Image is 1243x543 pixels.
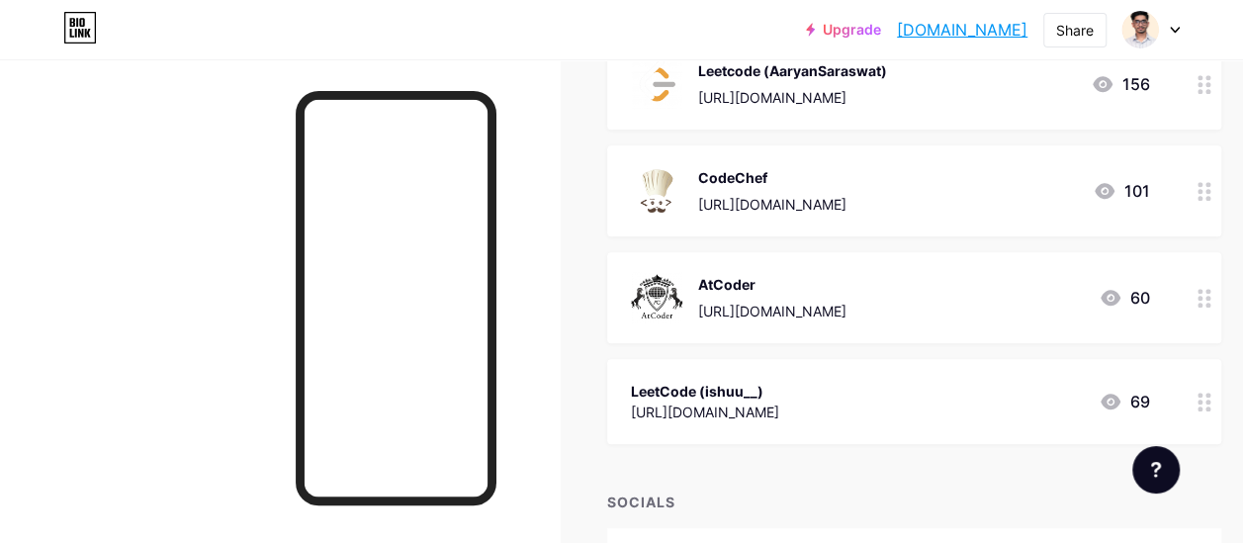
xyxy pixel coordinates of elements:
[631,272,682,323] img: AtCoder
[1099,390,1150,413] div: 69
[631,381,779,402] div: LeetCode (ishuu__)
[698,167,846,188] div: CodeChef
[631,402,779,422] div: [URL][DOMAIN_NAME]
[1091,72,1150,96] div: 156
[897,18,1027,42] a: [DOMAIN_NAME]
[1121,11,1159,48] img: aaryan saraswat
[698,301,846,321] div: [URL][DOMAIN_NAME]
[1099,286,1150,310] div: 60
[698,194,846,215] div: [URL][DOMAIN_NAME]
[607,492,1221,512] div: SOCIALS
[698,87,887,108] div: [URL][DOMAIN_NAME]
[631,58,682,110] img: Leetcode (AaryanSaraswat)
[631,165,682,217] img: CodeChef
[698,274,846,295] div: AtCoder
[1056,20,1094,41] div: Share
[698,60,887,81] div: Leetcode (AaryanSaraswat)
[1093,179,1150,203] div: 101
[806,22,881,38] a: Upgrade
